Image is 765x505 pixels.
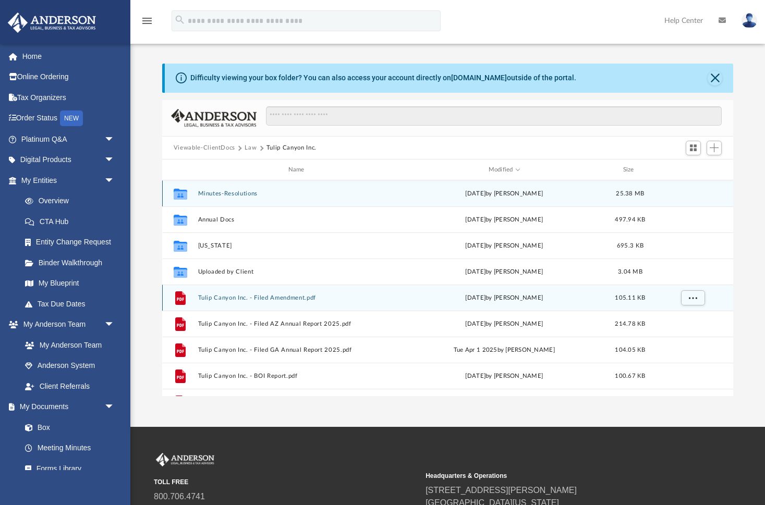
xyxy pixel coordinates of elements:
small: Headquarters & Operations [426,471,690,481]
a: Home [7,46,130,67]
button: Viewable-ClientDocs [174,143,235,153]
i: menu [141,15,153,27]
a: Anderson System [15,355,125,376]
button: Close [708,71,722,85]
a: Tax Organizers [7,87,130,108]
a: Platinum Q&Aarrow_drop_down [7,129,130,150]
button: Minutes-Resolutions [198,190,399,197]
div: [DATE] by [PERSON_NAME] [404,189,605,199]
button: Tulip Canyon Inc. - Filed AZ Annual Report 2025.pdf [198,321,399,327]
img: Anderson Advisors Platinum Portal [5,13,99,33]
span: arrow_drop_down [104,129,125,150]
div: Tue Apr 1 2025 by [PERSON_NAME] [404,346,605,355]
button: [US_STATE] [198,242,399,249]
i: search [174,14,186,26]
button: Switch to Grid View [686,141,701,155]
a: Online Ordering [7,67,130,88]
div: id [655,165,728,175]
button: Annual Docs [198,216,399,223]
button: Tulip Canyon Inc. - Filed Amendment.pdf [198,294,399,301]
a: Order StatusNEW [7,108,130,129]
span: 100.67 KB [615,373,645,379]
button: Tulip Canyon Inc. - Filed GA Annual Report 2025.pdf [198,347,399,353]
a: Box [15,417,120,438]
div: id [167,165,193,175]
a: My Anderson Teamarrow_drop_down [7,314,125,335]
a: Binder Walkthrough [15,252,130,273]
a: Entity Change Request [15,232,130,253]
div: by [PERSON_NAME] [404,293,605,303]
span: 695.3 KB [617,243,643,249]
a: Client Referrals [15,376,125,397]
span: 104.05 KB [615,347,645,353]
a: CTA Hub [15,211,130,232]
a: My Documentsarrow_drop_down [7,397,125,417]
div: [DATE] by [PERSON_NAME] [404,241,605,251]
span: 214.78 KB [615,321,645,327]
div: Difficulty viewing your box folder? You can also access your account directly on outside of the p... [190,72,576,83]
div: Modified [403,165,604,175]
span: arrow_drop_down [104,397,125,418]
a: Forms Library [15,458,120,479]
button: Uploaded by Client [198,268,399,275]
div: Size [609,165,651,175]
span: 25.38 MB [616,191,644,196]
a: [DOMAIN_NAME] [451,73,507,82]
a: Tax Due Dates [15,293,130,314]
button: Add [707,141,722,155]
span: arrow_drop_down [104,170,125,191]
a: My Anderson Team [15,335,120,355]
button: More options [681,290,705,306]
a: menu [141,20,153,27]
span: 497.94 KB [615,217,645,223]
span: [DATE] [465,295,485,301]
span: arrow_drop_down [104,150,125,171]
button: Tulip Canyon Inc. - BOI Report.pdf [198,373,399,379]
a: Digital Productsarrow_drop_down [7,150,130,170]
div: [DATE] by [PERSON_NAME] [404,267,605,277]
a: 800.706.4741 [154,492,205,501]
button: Law [245,143,257,153]
div: grid [162,180,733,396]
button: Tulip Canyon Inc. [266,143,317,153]
div: Name [197,165,398,175]
a: Overview [15,191,130,212]
span: 105.11 KB [615,295,645,301]
div: [DATE] by [PERSON_NAME] [404,215,605,225]
a: Meeting Minutes [15,438,125,459]
img: User Pic [742,13,757,28]
a: [STREET_ADDRESS][PERSON_NAME] [426,486,577,495]
a: My Entitiesarrow_drop_down [7,170,130,191]
input: Search files and folders [266,106,722,126]
span: arrow_drop_down [104,314,125,336]
div: [DATE] by [PERSON_NAME] [404,372,605,381]
div: NEW [60,110,83,126]
div: [DATE] by [PERSON_NAME] [404,319,605,329]
small: TOLL FREE [154,477,418,487]
span: 3.04 MB [618,269,642,275]
a: My Blueprint [15,273,125,294]
img: Anderson Advisors Platinum Portal [154,453,216,466]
